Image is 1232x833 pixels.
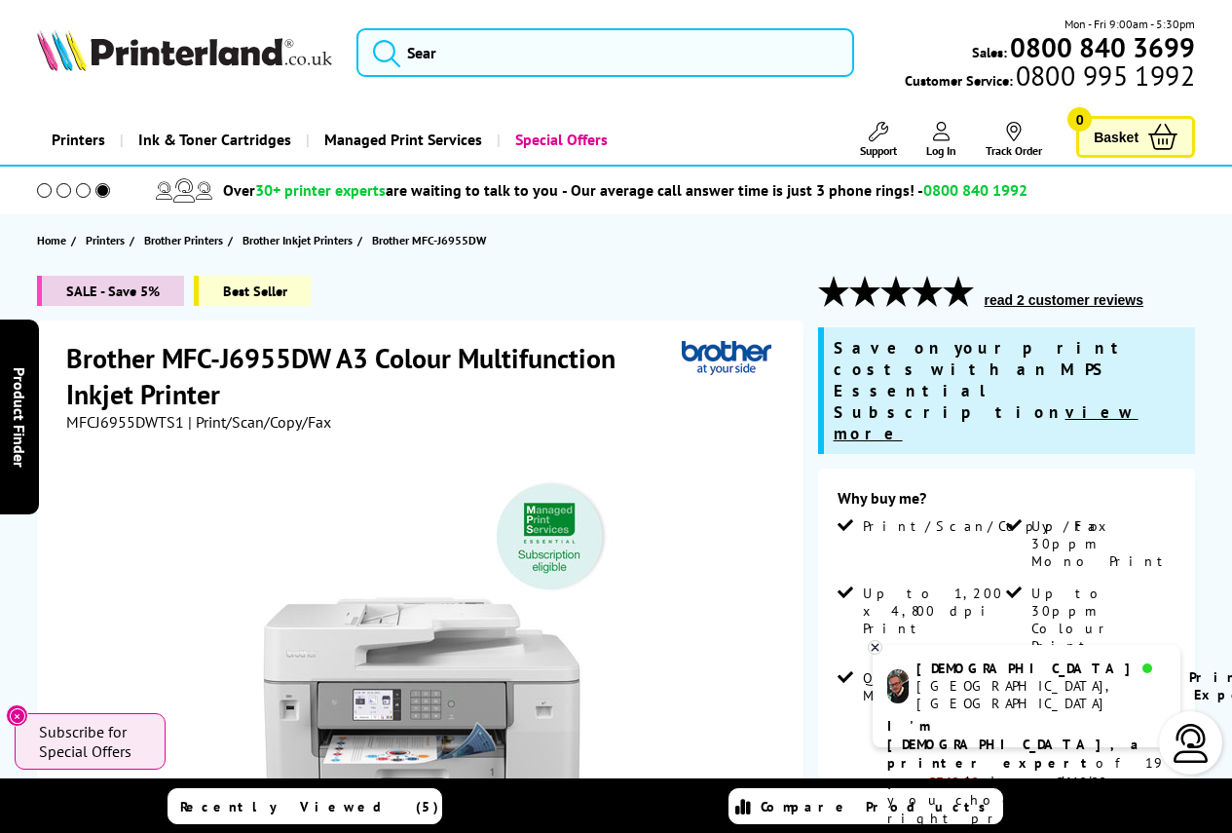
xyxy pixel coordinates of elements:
a: Printerland Logo [37,29,332,75]
a: Basket 0 [1076,116,1195,158]
span: Recently Viewed (5) [180,798,439,815]
span: 0800 840 1992 [923,180,1027,200]
span: 30+ printer experts [255,180,386,200]
a: Printers [37,115,120,165]
span: Print/Scan/Copy/Fax [863,517,1113,535]
span: Brother Printers [144,230,223,250]
a: Brother MFC-J6955DW [372,230,491,250]
img: user-headset-light.svg [1172,724,1211,763]
a: Log In [926,122,956,158]
a: Track Order [986,122,1042,158]
div: [DEMOGRAPHIC_DATA] [916,660,1165,677]
u: view more [834,401,1139,444]
a: Brother Inkjet Printers [243,230,357,250]
input: Sear [356,28,854,77]
span: Up to 30ppm Colour Print [1031,585,1172,655]
span: Up to 1,200 x 4,800 dpi Print [863,585,1003,637]
span: Mon - Fri 9:00am - 5:30pm [1064,15,1195,33]
span: Subscribe for Special Offers [39,722,146,761]
span: | Print/Scan/Copy/Fax [188,412,331,432]
span: Brother Inkjet Printers [243,230,353,250]
span: Product Finder [10,366,29,467]
span: Printers [86,230,125,250]
span: Home [37,230,66,250]
a: Brother Printers [144,230,228,250]
a: Support [860,122,897,158]
span: 0 [1067,107,1092,132]
span: Up to 30ppm Mono Print [1031,517,1172,570]
span: Over are waiting to talk to you [223,180,558,200]
button: read 2 customer reviews [979,291,1149,309]
img: Brother [682,340,771,376]
p: of 19 years! I can help you choose the right product [887,717,1166,828]
a: Ink & Toner Cartridges [120,115,306,165]
button: Close [6,704,28,727]
span: Log In [926,143,956,158]
span: Brother MFC-J6955DW [372,230,486,250]
span: Compare Products [761,798,996,815]
a: Recently Viewed (5) [168,788,442,824]
a: 0800 840 3699 [1007,38,1195,57]
span: Save on your print costs with an MPS Essential Subscription [834,337,1139,444]
span: Ink & Toner Cartridges [138,115,291,165]
img: chris-livechat.png [887,669,909,703]
span: Quiet Mode [863,669,1003,704]
span: Basket [1094,124,1139,150]
h1: Brother MFC-J6955DW A3 Colour Multifunction Inkjet Printer [66,340,682,412]
img: Printerland Logo [37,29,332,71]
span: SALE - Save 5% [37,276,184,306]
span: - Our average call answer time is just 3 phone rings! - [562,180,1027,200]
b: 0800 840 3699 [1010,29,1195,65]
span: Customer Service: [905,66,1195,90]
a: Compare Products [728,788,1003,824]
a: Special Offers [497,115,622,165]
b: I'm [DEMOGRAPHIC_DATA], a printer expert [887,717,1144,772]
span: Sales: [972,43,1007,61]
a: Managed Print Services [306,115,497,165]
a: Home [37,230,71,250]
span: MFCJ6955DWTS1 [66,412,184,432]
span: Best Seller [194,276,312,306]
a: Printers [86,230,130,250]
span: 0800 995 1992 [1013,66,1195,85]
div: Why buy me? [838,488,1176,517]
div: [GEOGRAPHIC_DATA], [GEOGRAPHIC_DATA] [916,677,1165,712]
span: Support [860,143,897,158]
